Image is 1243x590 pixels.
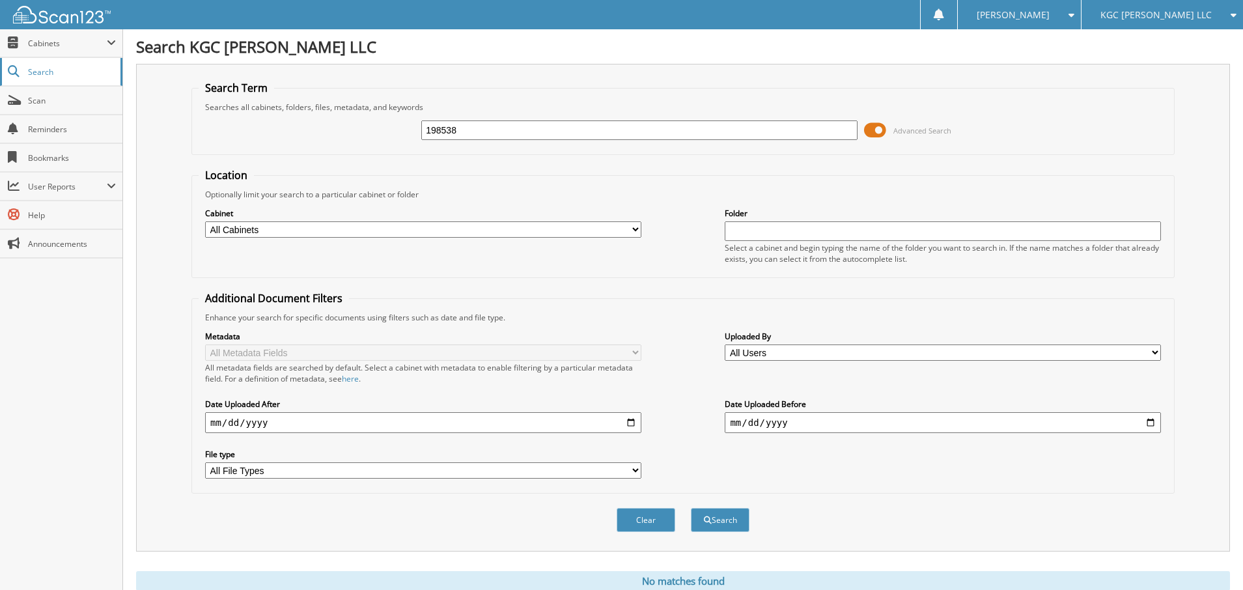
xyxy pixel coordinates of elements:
div: Enhance your search for specific documents using filters such as date and file type. [199,312,1167,323]
button: Search [691,508,749,532]
label: Metadata [205,331,641,342]
span: Search [28,66,114,77]
iframe: Chat Widget [1178,527,1243,590]
label: Folder [725,208,1161,219]
span: User Reports [28,181,107,192]
span: [PERSON_NAME] [977,11,1050,19]
a: here [342,373,359,384]
label: Date Uploaded After [205,399,641,410]
button: Clear [617,508,675,532]
h1: Search KGC [PERSON_NAME] LLC [136,36,1230,57]
img: scan123-logo-white.svg [13,6,111,23]
div: Optionally limit your search to a particular cabinet or folder [199,189,1167,200]
legend: Search Term [199,81,274,95]
input: end [725,412,1161,433]
input: start [205,412,641,433]
span: Scan [28,95,116,106]
label: Cabinet [205,208,641,219]
span: Reminders [28,124,116,135]
span: KGC [PERSON_NAME] LLC [1100,11,1212,19]
span: Advanced Search [893,126,951,135]
label: Date Uploaded Before [725,399,1161,410]
span: Announcements [28,238,116,249]
legend: Additional Document Filters [199,291,349,305]
span: Cabinets [28,38,107,49]
div: All metadata fields are searched by default. Select a cabinet with metadata to enable filtering b... [205,362,641,384]
legend: Location [199,168,254,182]
div: Searches all cabinets, folders, files, metadata, and keywords [199,102,1167,113]
span: Bookmarks [28,152,116,163]
label: Uploaded By [725,331,1161,342]
label: File type [205,449,641,460]
span: Help [28,210,116,221]
div: Select a cabinet and begin typing the name of the folder you want to search in. If the name match... [725,242,1161,264]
